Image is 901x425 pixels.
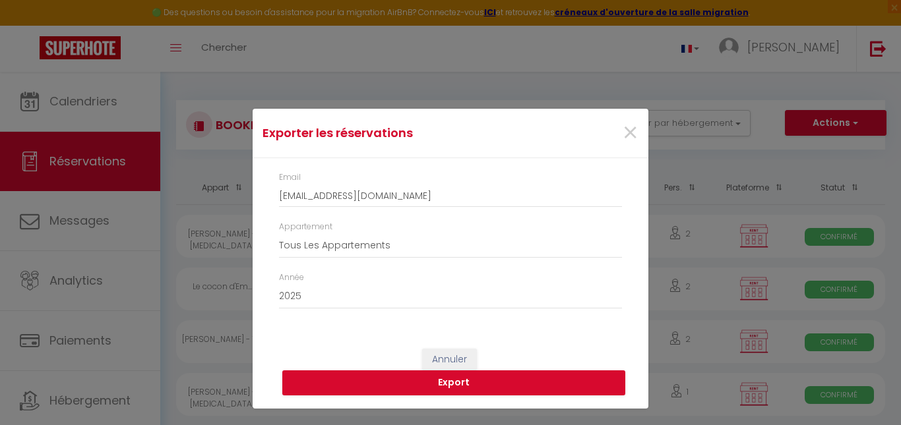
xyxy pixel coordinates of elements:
[263,124,507,142] h4: Exporter les réservations
[422,349,477,371] button: Annuler
[622,119,638,148] button: Close
[279,271,304,284] label: Année
[279,171,301,184] label: Email
[282,370,625,395] button: Export
[622,113,638,153] span: ×
[11,5,50,45] button: Ouvrir le widget de chat LiveChat
[279,221,332,233] label: Appartement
